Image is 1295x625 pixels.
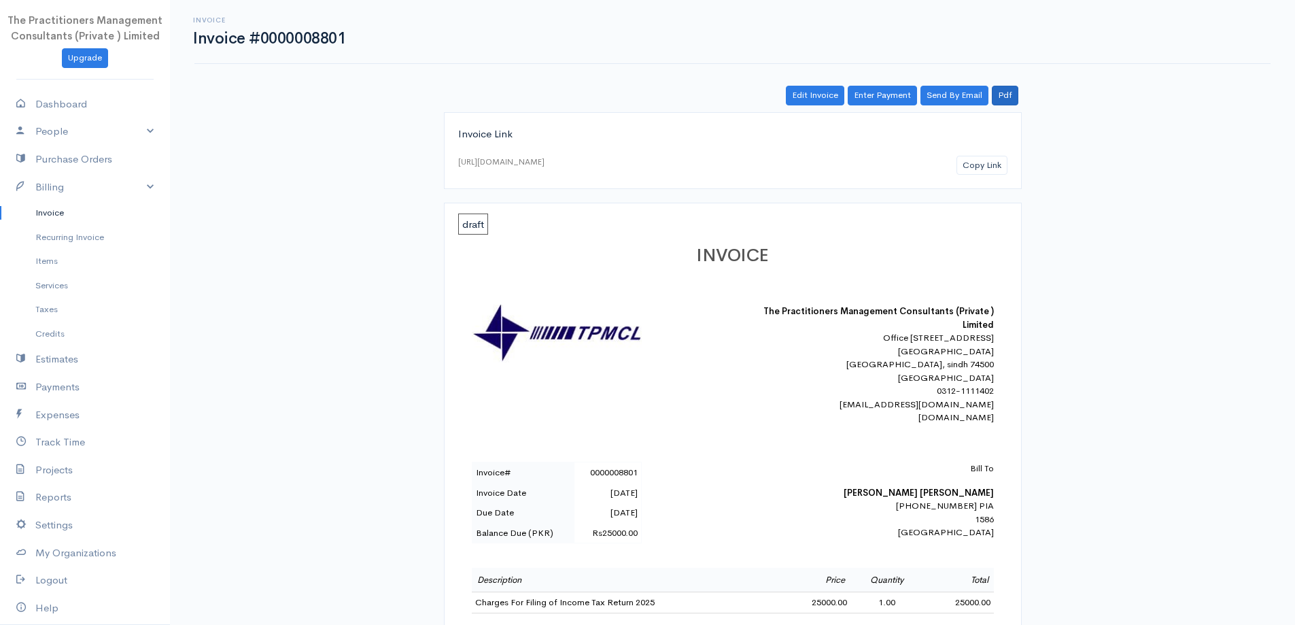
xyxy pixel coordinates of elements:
[193,16,345,24] h6: Invoice
[992,86,1018,105] a: Pdf
[574,523,641,543] td: Rs25000.00
[924,592,994,613] td: 25000.00
[956,156,1007,175] button: Copy Link
[756,331,994,424] div: Office [STREET_ADDRESS] [GEOGRAPHIC_DATA] [GEOGRAPHIC_DATA], sindh 74500 [GEOGRAPHIC_DATA] 0312-1...
[924,568,994,592] td: Total
[458,126,1007,142] div: Invoice Link
[472,568,780,592] td: Description
[472,246,994,266] h1: INVOICE
[780,592,850,613] td: 25000.00
[574,483,641,503] td: [DATE]
[7,14,162,42] span: The Practitioners Management Consultants (Private ) Limited
[850,568,924,592] td: Quantity
[848,86,917,105] a: Enter Payment
[472,462,574,483] td: Invoice#
[844,487,994,499] b: [PERSON_NAME] [PERSON_NAME]
[756,462,994,539] div: [PHONE_NUMBER] PIA 1586 [GEOGRAPHIC_DATA]
[458,214,488,235] span: draft
[574,503,641,523] td: [DATE]
[62,48,108,68] a: Upgrade
[458,156,545,168] div: [URL][DOMAIN_NAME]
[850,592,924,613] td: 1.00
[780,568,850,592] td: Price
[472,523,574,543] td: Balance Due (PKR)
[472,503,574,523] td: Due Date
[472,483,574,503] td: Invoice Date
[756,462,994,475] p: Bill To
[920,86,988,105] a: Send By Email
[763,305,994,331] b: The Practitioners Management Consultants (Private ) Limited
[193,30,345,47] h1: Invoice #0000008801
[574,462,641,483] td: 0000008801
[786,86,844,105] a: Edit Invoice
[472,305,642,362] img: logo-30862.jpg
[472,592,780,613] td: Charges For Filing of Income Tax Return 2025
